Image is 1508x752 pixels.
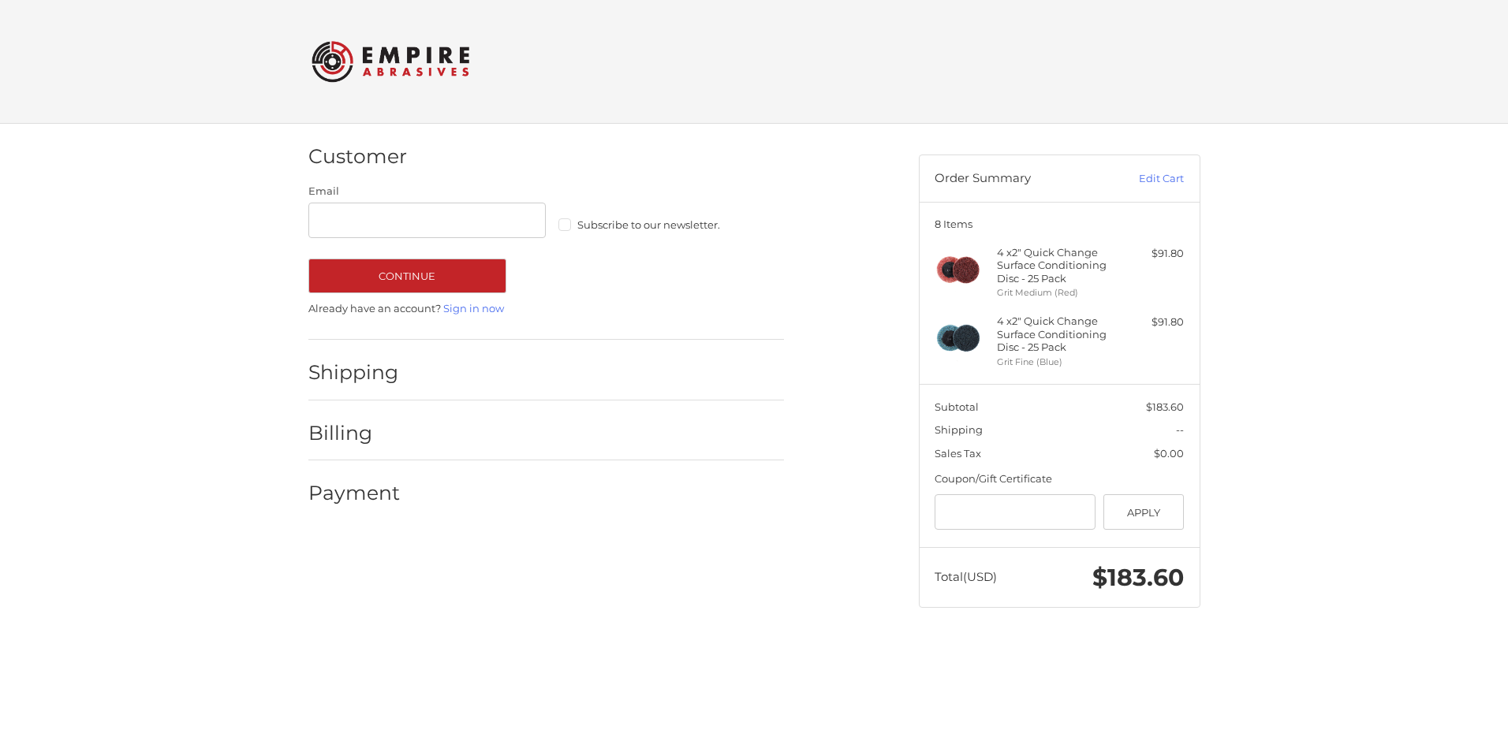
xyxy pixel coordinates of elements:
[997,315,1118,353] h4: 4 x 2" Quick Change Surface Conditioning Disc - 25 Pack
[1104,171,1184,187] a: Edit Cart
[308,184,547,199] label: Email
[308,360,401,385] h2: Shipping
[1154,447,1184,460] span: $0.00
[935,569,997,584] span: Total (USD)
[935,447,981,460] span: Sales Tax
[935,400,979,413] span: Subtotal
[577,218,720,231] span: Subscribe to our newsletter.
[935,423,983,436] span: Shipping
[308,421,401,445] h2: Billing
[308,259,506,293] button: Continue
[1176,423,1184,436] span: --
[935,218,1184,230] h3: 8 Items
[1103,494,1185,530] button: Apply
[443,302,504,315] a: Sign in now
[1092,563,1184,592] span: $183.60
[935,494,1096,530] input: Gift Certificate or Coupon Code
[1146,400,1184,413] span: $183.60
[935,171,1104,187] h3: Order Summary
[997,246,1118,285] h4: 4 x 2" Quick Change Surface Conditioning Disc - 25 Pack
[935,471,1184,487] div: Coupon/Gift Certificate
[997,286,1118,300] li: Grit Medium (Red)
[312,31,469,92] img: Empire Abrasives
[308,481,401,505] h2: Payment
[1122,315,1184,330] div: $91.80
[308,301,784,317] p: Already have an account?
[1122,246,1184,262] div: $91.80
[308,144,407,169] h2: Customer
[997,356,1118,369] li: Grit Fine (Blue)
